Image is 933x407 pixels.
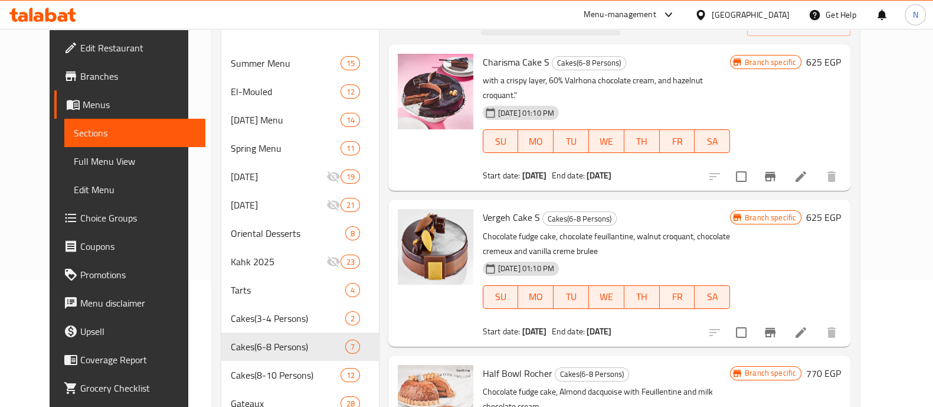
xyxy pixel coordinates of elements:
[221,162,378,191] div: [DATE]19
[699,133,725,150] span: SA
[664,133,690,150] span: FR
[54,90,205,119] a: Menus
[341,86,359,97] span: 12
[54,261,205,289] a: Promotions
[54,317,205,346] a: Upsell
[231,141,341,155] span: Spring Menu
[226,16,304,34] h2: Menu sections
[231,84,341,99] div: El-Mouled
[493,108,559,119] span: [DATE] 01:10 PM
[729,164,754,189] span: Select to update
[54,62,205,90] a: Branches
[74,126,196,140] span: Sections
[624,285,660,309] button: TH
[54,374,205,402] a: Grocery Checklist
[660,129,695,153] button: FR
[231,368,341,382] span: Cakes(8-10 Persons)
[221,333,378,361] div: Cakes(6-8 Persons)7
[729,320,754,345] span: Select to update
[80,268,196,282] span: Promotions
[695,285,730,309] button: SA
[483,229,730,259] p: Chocolate fudge cake, chocolate feuillantine, walnut croquant, chocolate cremeux and vanilla crem...
[624,129,660,153] button: TH
[341,256,359,268] span: 23
[587,168,611,183] b: [DATE]
[558,133,584,150] span: TU
[483,168,520,183] span: Start date:
[80,239,196,253] span: Coupons
[740,57,801,68] span: Branch specific
[54,232,205,261] a: Coupons
[231,56,341,70] span: Summer Menu
[558,288,584,305] span: TU
[231,198,326,212] div: Ramadan 2024
[740,212,801,223] span: Branch specific
[488,133,514,150] span: SU
[757,18,841,32] span: Manage items
[80,324,196,338] span: Upsell
[756,162,784,191] button: Branch-specific-item
[483,285,519,309] button: SU
[341,170,359,184] div: items
[388,16,453,34] h2: Menu items
[483,324,520,339] span: Start date:
[756,318,784,347] button: Branch-specific-item
[817,318,846,347] button: delete
[341,141,359,155] div: items
[589,129,624,153] button: WE
[555,367,628,381] span: Cakes(6-8 Persons)
[54,346,205,374] a: Coverage Report
[518,129,554,153] button: MO
[221,49,378,77] div: Summer Menu15
[64,147,205,175] a: Full Menu View
[699,288,725,305] span: SA
[806,54,841,70] h6: 625 EGP
[80,41,196,55] span: Edit Restaurant
[629,133,655,150] span: TH
[587,324,611,339] b: [DATE]
[542,211,617,226] div: Cakes(6-8 Persons)
[594,288,620,305] span: WE
[589,285,624,309] button: WE
[341,113,359,127] div: items
[806,365,841,382] h6: 770 EGP
[221,106,378,134] div: [DATE] Menu14
[523,133,549,150] span: MO
[345,311,360,325] div: items
[74,183,196,197] span: Edit Menu
[483,73,730,103] p: with a crispy layer, 60% Valrhona chocolate cream, and hazelnut croquant."
[660,285,695,309] button: FR
[398,209,473,285] img: Vergeh Cake S
[488,288,514,305] span: SU
[554,285,589,309] button: TU
[552,324,585,339] span: End date:
[629,288,655,305] span: TH
[231,311,345,325] span: Cakes(3-4 Persons)
[221,304,378,333] div: Cakes(3-4 Persons)2
[221,248,378,276] div: Kahk 202523
[345,283,360,297] div: items
[554,129,589,153] button: TU
[712,8,790,21] div: [GEOGRAPHIC_DATA]
[341,255,359,269] div: items
[483,364,552,382] span: Half Bowl Rocher
[806,209,841,226] h6: 625 EGP
[231,226,345,240] span: Oriental Desserts
[345,226,360,240] div: items
[794,325,808,340] a: Edit menu item
[398,54,473,129] img: Charisma Cake S
[221,77,378,106] div: El-Mouled12
[231,170,326,184] span: [DATE]
[54,204,205,232] a: Choice Groups
[341,84,359,99] div: items
[231,255,326,269] span: Kahk 2025
[817,162,846,191] button: delete
[522,168,547,183] b: [DATE]
[326,170,341,184] svg: Inactive section
[346,285,359,296] span: 4
[552,56,626,70] span: Cakes(6-8 Persons)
